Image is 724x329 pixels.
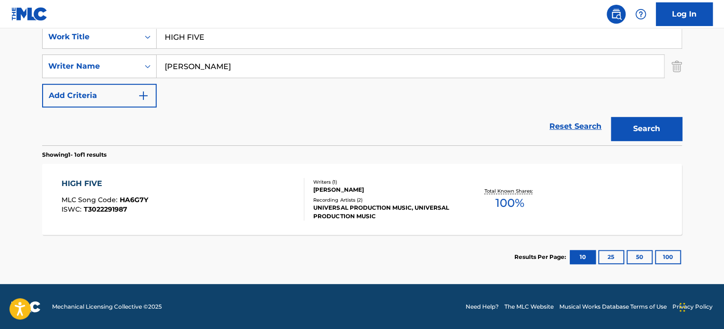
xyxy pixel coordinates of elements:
a: Need Help? [466,302,499,311]
div: Drag [680,293,685,321]
p: Results Per Page: [514,253,568,261]
p: Total Known Shares: [484,187,535,195]
button: 50 [627,250,653,264]
span: ISWC : [62,205,84,213]
div: Work Title [48,31,133,43]
form: Search Form [42,25,682,145]
span: Mechanical Licensing Collective © 2025 [52,302,162,311]
span: HA6G7Y [120,196,148,204]
a: Musical Works Database Terms of Use [559,302,667,311]
div: UNIVERSAL PRODUCTION MUSIC, UNIVERSAL PRODUCTION MUSIC [313,204,456,221]
button: Search [611,117,682,141]
img: search [610,9,622,20]
img: 9d2ae6d4665cec9f34b9.svg [138,90,149,101]
div: Recording Artists ( 2 ) [313,196,456,204]
button: 100 [655,250,681,264]
p: Showing 1 - 1 of 1 results [42,151,106,159]
div: HIGH FIVE [62,178,148,189]
a: The MLC Website [504,302,554,311]
a: Log In [656,2,713,26]
div: Help [631,5,650,24]
span: T3022291987 [84,205,127,213]
a: HIGH FIVEMLC Song Code:HA6G7YISWC:T3022291987Writers (1)[PERSON_NAME]Recording Artists (2)UNIVERS... [42,164,682,235]
a: Reset Search [545,116,606,137]
div: Writer Name [48,61,133,72]
button: 25 [598,250,624,264]
button: Add Criteria [42,84,157,107]
a: Public Search [607,5,626,24]
img: help [635,9,646,20]
img: MLC Logo [11,7,48,21]
span: MLC Song Code : [62,196,120,204]
div: Writers ( 1 ) [313,178,456,186]
img: Delete Criterion [671,54,682,78]
a: Privacy Policy [672,302,713,311]
div: [PERSON_NAME] [313,186,456,194]
iframe: Chat Widget [677,284,724,329]
img: logo [11,301,41,312]
span: 100 % [495,195,524,212]
button: 10 [570,250,596,264]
